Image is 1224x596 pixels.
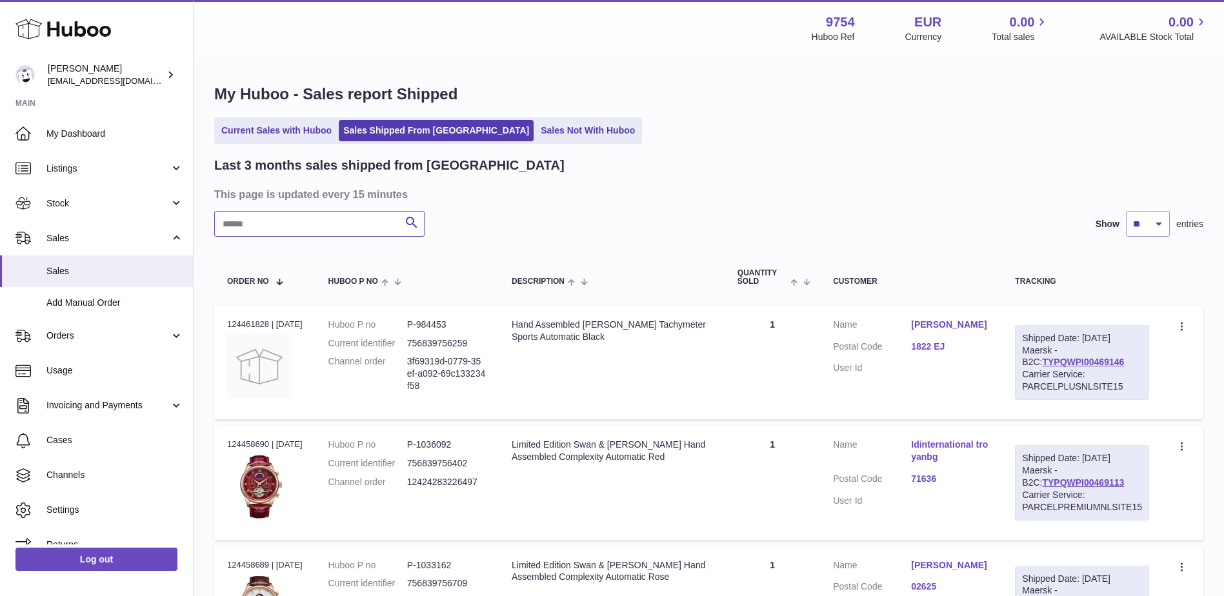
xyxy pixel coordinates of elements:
[1022,368,1142,393] div: Carrier Service: PARCELPLUSNLSITE15
[407,439,486,451] dd: P-1036092
[512,439,712,463] div: Limited Edition Swan & [PERSON_NAME] Hand Assembled Complexity Automatic Red
[214,84,1203,104] h1: My Huboo - Sales report Shipped
[407,559,486,571] dd: P-1033162
[833,495,911,507] dt: User Id
[46,163,170,175] span: Listings
[992,14,1049,43] a: 0.00 Total sales
[833,581,911,596] dt: Postal Code
[407,319,486,331] dd: P-984453
[1015,325,1149,400] div: Maersk - B2C:
[407,337,486,350] dd: 756839756259
[339,120,534,141] a: Sales Shipped From [GEOGRAPHIC_DATA]
[48,63,164,87] div: [PERSON_NAME]
[407,457,486,470] dd: 756839756402
[992,31,1049,43] span: Total sales
[46,539,183,551] span: Returns
[227,277,269,286] span: Order No
[725,306,820,419] td: 1
[1022,332,1142,344] div: Shipped Date: [DATE]
[1022,452,1142,464] div: Shipped Date: [DATE]
[1015,445,1149,520] div: Maersk - B2C:
[328,337,407,350] dt: Current identifier
[911,473,989,485] a: 71636
[328,277,378,286] span: Huboo P no
[911,341,989,353] a: 1822 EJ
[328,457,407,470] dt: Current identifier
[1022,573,1142,585] div: Shipped Date: [DATE]
[833,341,911,356] dt: Postal Code
[911,581,989,593] a: 02625
[1010,14,1035,31] span: 0.00
[512,559,712,584] div: Limited Edition Swan & [PERSON_NAME] Hand Assembled Complexity Automatic Rose
[328,577,407,590] dt: Current identifier
[833,559,911,575] dt: Name
[214,187,1200,201] h3: This page is updated every 15 minutes
[911,319,989,331] a: [PERSON_NAME]
[46,399,170,412] span: Invoicing and Payments
[1042,357,1124,367] a: TYPQWPI00469146
[214,157,565,174] h2: Last 3 months sales shipped from [GEOGRAPHIC_DATA]
[1015,277,1149,286] div: Tracking
[737,269,787,286] span: Quantity Sold
[905,31,942,43] div: Currency
[46,364,183,377] span: Usage
[46,504,183,516] span: Settings
[46,197,170,210] span: Stock
[1099,14,1209,43] a: 0.00 AVAILABLE Stock Total
[407,355,486,392] dd: 3f69319d-0779-35ef-a092-69c133234f58
[725,426,820,539] td: 1
[833,319,911,334] dt: Name
[1096,218,1119,230] label: Show
[46,434,183,446] span: Cases
[833,277,989,286] div: Customer
[328,439,407,451] dt: Huboo P no
[911,559,989,571] a: [PERSON_NAME]
[46,330,170,342] span: Orders
[833,473,911,488] dt: Postal Code
[911,439,989,463] a: Idinternational troyanbg
[1099,31,1209,43] span: AVAILABLE Stock Total
[227,559,303,571] div: 124458689 | [DATE]
[15,548,177,571] a: Log out
[227,439,303,450] div: 124458690 | [DATE]
[826,14,855,31] strong: 9754
[536,120,639,141] a: Sales Not With Huboo
[914,14,941,31] strong: EUR
[328,559,407,571] dt: Huboo P no
[512,319,712,343] div: Hand Assembled [PERSON_NAME] Tachymeter Sports Automatic Black
[407,577,486,590] dd: 756839756709
[217,120,336,141] a: Current Sales with Huboo
[407,476,486,488] dd: 12424283226497
[1042,477,1124,488] a: TYPQWPI00469113
[227,455,292,519] img: 97541756811724.jpg
[1169,14,1194,31] span: 0.00
[833,439,911,466] dt: Name
[46,265,183,277] span: Sales
[46,297,183,309] span: Add Manual Order
[46,469,183,481] span: Channels
[227,319,303,330] div: 124461828 | [DATE]
[227,334,292,399] img: no-photo.jpg
[328,319,407,331] dt: Huboo P no
[46,232,170,244] span: Sales
[833,362,911,374] dt: User Id
[328,476,407,488] dt: Channel order
[512,277,565,286] span: Description
[48,75,190,86] span: [EMAIL_ADDRESS][DOMAIN_NAME]
[1176,218,1203,230] span: entries
[812,31,855,43] div: Huboo Ref
[46,128,183,140] span: My Dashboard
[328,355,407,392] dt: Channel order
[1022,489,1142,513] div: Carrier Service: PARCELPREMIUMNLSITE15
[15,65,35,84] img: info@fieldsluxury.london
